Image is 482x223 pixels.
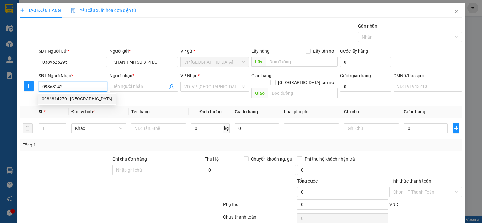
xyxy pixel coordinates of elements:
[276,79,338,86] span: [GEOGRAPHIC_DATA] tận nơi
[112,157,147,162] label: Ghi chú đơn hàng
[112,165,203,175] input: Ghi chú đơn hàng
[302,156,357,162] span: Phí thu hộ khách nhận trả
[38,94,116,104] div: 0986814270 - Nga
[39,109,44,114] span: SL
[184,57,245,67] span: VP Trường Chinh
[235,123,279,133] input: 0
[251,88,268,98] span: Giao
[251,49,270,54] span: Lấy hàng
[389,178,431,183] label: Hình thức thanh toán
[23,123,33,133] button: delete
[169,84,174,89] span: user-add
[24,83,33,88] span: plus
[235,109,258,114] span: Giá trị hàng
[344,123,399,133] input: Ghi Chú
[358,24,377,29] label: Gán nhãn
[200,109,222,114] span: Định lượng
[20,8,61,13] span: TẠO ĐƠN HÀNG
[447,3,465,21] button: Close
[249,156,296,162] span: Chuyển khoản ng. gửi
[340,82,391,92] input: Cước giao hàng
[453,126,459,131] span: plus
[454,9,459,14] span: close
[340,49,368,54] label: Cước lấy hàng
[24,81,34,91] button: plus
[110,72,178,79] div: Người nhận
[71,8,137,13] span: Yêu cầu xuất hóa đơn điện tử
[42,95,112,102] div: 0986814270 - [GEOGRAPHIC_DATA]
[340,57,391,67] input: Cước lấy hàng
[453,123,459,133] button: plus
[268,88,338,98] input: Dọc đường
[59,15,262,23] li: 271 - [PERSON_NAME] - [GEOGRAPHIC_DATA] - [GEOGRAPHIC_DATA]
[75,124,122,133] span: Khác
[311,48,338,55] span: Lấy tận nơi
[251,57,266,67] span: Lấy
[297,178,318,183] span: Tổng cước
[131,109,150,114] span: Tên hàng
[404,109,425,114] span: Cước hàng
[205,157,219,162] span: Thu Hộ
[266,57,338,67] input: Dọc đường
[8,8,55,39] img: logo.jpg
[131,123,186,133] input: VD: Bàn, Ghế
[394,72,462,79] div: CMND/Passport
[180,73,198,78] span: VP Nhận
[251,73,271,78] span: Giao hàng
[39,48,107,55] div: SĐT Người Gửi
[20,8,24,13] span: plus
[389,202,398,207] span: VND
[71,109,95,114] span: Đơn vị tính
[340,73,371,78] label: Cước giao hàng
[71,8,76,13] img: icon
[223,123,230,133] span: kg
[341,106,401,118] th: Ghi chú
[23,141,186,148] div: Tổng: 1
[281,106,341,118] th: Loại phụ phí
[110,48,178,55] div: Người gửi
[222,201,296,212] div: Phụ thu
[39,72,107,79] div: SĐT Người Nhận
[180,48,249,55] div: VP gửi
[8,43,93,64] b: GỬI : VP [GEOGRAPHIC_DATA]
